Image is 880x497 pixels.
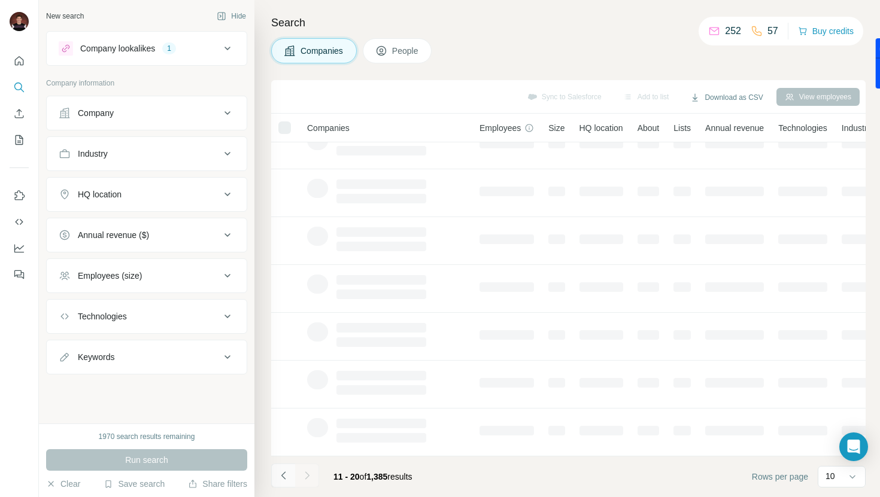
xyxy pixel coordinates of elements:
button: Search [10,77,29,98]
button: Use Surfe on LinkedIn [10,185,29,206]
button: Employees (size) [47,261,247,290]
button: HQ location [47,180,247,209]
span: Industry [842,122,872,134]
span: Lists [673,122,691,134]
span: About [638,122,660,134]
span: Size [548,122,565,134]
span: Employees [480,122,521,134]
p: 57 [767,24,778,38]
div: New search [46,11,84,22]
span: 11 - 20 [333,472,360,481]
span: Technologies [778,122,827,134]
button: Dashboard [10,237,29,259]
button: Keywords [47,343,247,371]
div: 1 [162,43,176,54]
img: Avatar [10,12,29,31]
button: My lists [10,129,29,151]
span: HQ location [579,122,623,134]
span: Annual revenue [705,122,764,134]
button: Annual revenue ($) [47,221,247,249]
button: Use Surfe API [10,211,29,233]
div: HQ location [78,188,122,200]
div: Company lookalikes [80,42,155,54]
p: Company information [46,78,247,89]
button: Download as CSV [682,89,771,106]
button: Enrich CSV [10,103,29,124]
span: People [392,45,420,57]
div: Company [78,107,114,119]
h4: Search [271,14,866,31]
button: Company [47,99,247,127]
div: Open Intercom Messenger [839,432,868,461]
button: Buy credits [798,23,854,39]
div: Annual revenue ($) [78,229,149,241]
button: Feedback [10,264,29,285]
div: 1970 search results remaining [99,431,195,442]
span: results [333,472,412,481]
span: of [360,472,367,481]
p: 252 [725,24,741,38]
span: 1,385 [366,472,387,481]
button: Clear [46,478,80,490]
span: Companies [307,122,350,134]
button: Navigate to previous page [271,464,295,487]
button: Quick start [10,50,29,72]
button: Technologies [47,302,247,331]
button: Share filters [188,478,247,490]
div: Employees (size) [78,270,142,282]
button: Save search [104,478,165,490]
div: Industry [78,148,108,160]
div: Keywords [78,351,114,363]
span: Rows per page [752,471,808,483]
button: Company lookalikes1 [47,34,247,63]
button: Industry [47,139,247,168]
span: Companies [301,45,344,57]
p: 10 [826,470,835,482]
div: Technologies [78,310,127,322]
button: Hide [208,7,254,25]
